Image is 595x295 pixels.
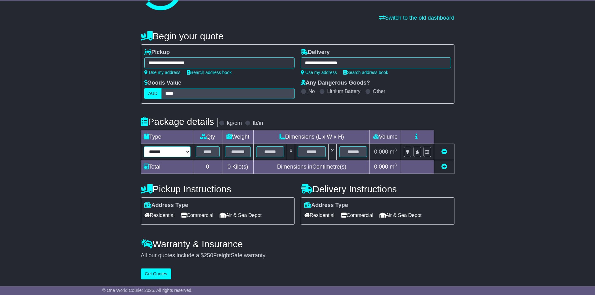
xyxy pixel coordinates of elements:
[301,80,370,86] label: Any Dangerous Goods?
[187,70,232,75] a: Search address book
[287,144,295,160] td: x
[370,130,401,144] td: Volume
[220,210,262,220] span: Air & Sea Depot
[141,268,171,279] button: Get Quotes
[254,130,370,144] td: Dimensions (L x W x H)
[141,252,454,259] div: All our quotes include a $ FreightSafe warranty.
[304,210,335,220] span: Residential
[141,160,193,174] td: Total
[301,70,337,75] a: Use my address
[144,210,175,220] span: Residential
[144,88,162,99] label: AUD
[373,88,385,94] label: Other
[144,70,181,75] a: Use my address
[343,70,388,75] a: Search address book
[390,149,397,155] span: m
[374,164,388,170] span: 0.000
[327,88,360,94] label: Lithium Battery
[144,202,188,209] label: Address Type
[254,160,370,174] td: Dimensions in Centimetre(s)
[222,130,254,144] td: Weight
[341,210,373,220] span: Commercial
[374,149,388,155] span: 0.000
[141,239,454,249] h4: Warranty & Insurance
[222,160,254,174] td: Kilo(s)
[193,160,222,174] td: 0
[141,116,219,127] h4: Package details |
[227,120,242,127] label: kg/cm
[301,184,454,194] h4: Delivery Instructions
[379,210,422,220] span: Air & Sea Depot
[304,202,348,209] label: Address Type
[227,164,231,170] span: 0
[253,120,263,127] label: lb/in
[441,164,447,170] a: Add new item
[394,163,397,167] sup: 3
[394,148,397,152] sup: 3
[144,49,170,56] label: Pickup
[141,31,454,41] h4: Begin your quote
[141,184,295,194] h4: Pickup Instructions
[328,144,336,160] td: x
[144,80,181,86] label: Goods Value
[181,210,213,220] span: Commercial
[102,288,193,293] span: © One World Courier 2025. All rights reserved.
[309,88,315,94] label: No
[141,130,193,144] td: Type
[441,149,447,155] a: Remove this item
[193,130,222,144] td: Qty
[390,164,397,170] span: m
[301,49,330,56] label: Delivery
[204,252,213,258] span: 250
[379,15,454,21] a: Switch to the old dashboard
